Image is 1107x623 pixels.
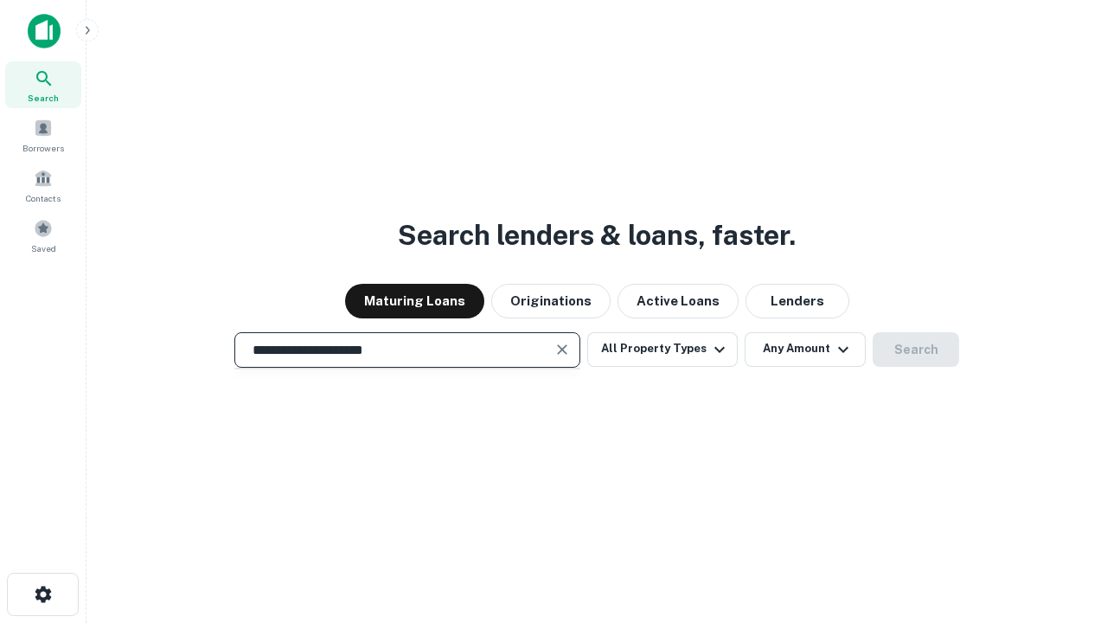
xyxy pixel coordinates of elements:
[1021,485,1107,568] iframe: Chat Widget
[26,191,61,205] span: Contacts
[345,284,484,318] button: Maturing Loans
[5,162,81,209] a: Contacts
[745,332,866,367] button: Any Amount
[745,284,849,318] button: Lenders
[550,337,574,362] button: Clear
[398,215,796,256] h3: Search lenders & loans, faster.
[587,332,738,367] button: All Property Types
[31,241,56,255] span: Saved
[5,112,81,158] a: Borrowers
[22,141,64,155] span: Borrowers
[617,284,739,318] button: Active Loans
[491,284,611,318] button: Originations
[28,14,61,48] img: capitalize-icon.png
[5,212,81,259] a: Saved
[5,61,81,108] a: Search
[28,91,59,105] span: Search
